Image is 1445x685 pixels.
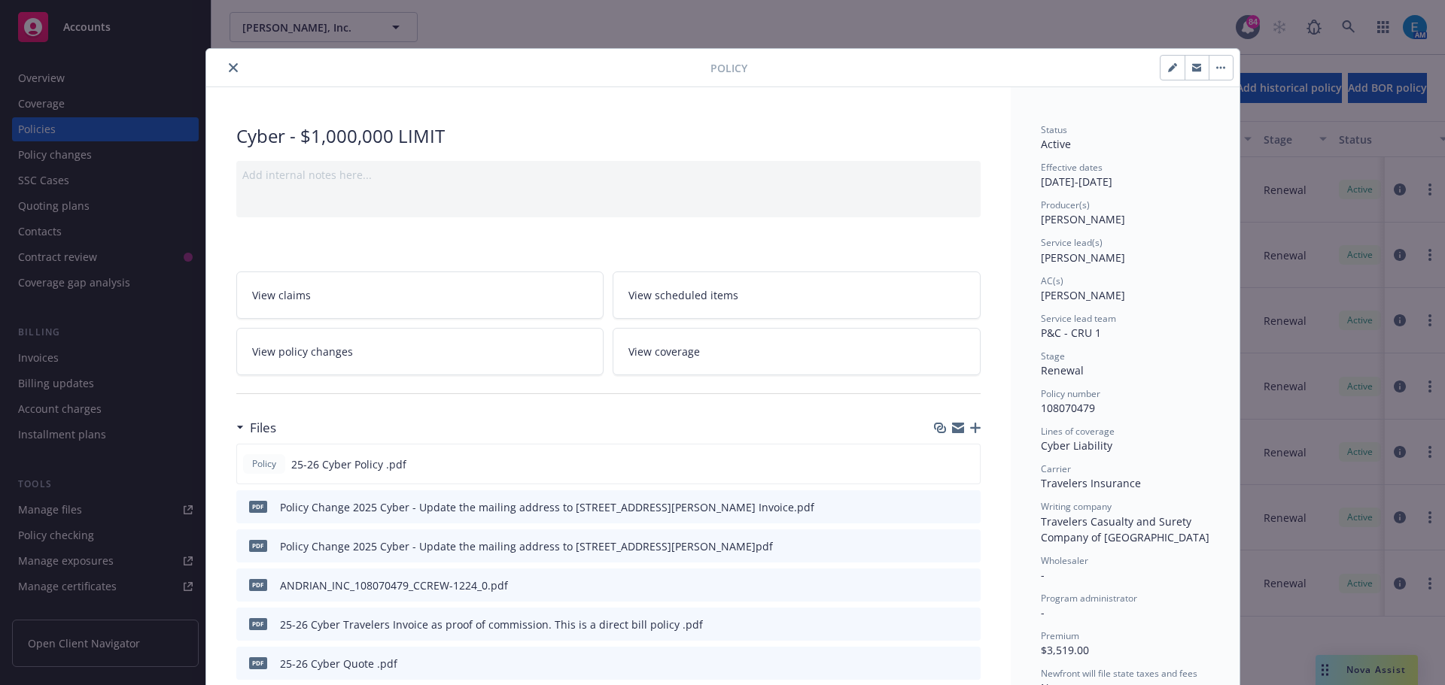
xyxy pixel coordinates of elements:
[1041,667,1197,680] span: Newfront will file state taxes and fees
[937,577,949,593] button: download file
[236,123,981,149] div: Cyber - $1,000,000 LIMIT
[1041,643,1089,657] span: $3,519.00
[1041,312,1116,325] span: Service lead team
[1041,274,1063,287] span: AC(s)
[1041,568,1045,582] span: -
[937,656,949,671] button: download file
[280,538,773,554] div: Policy Change 2025 Cyber - Update the mailing address to [STREET_ADDRESS][PERSON_NAME]pdf
[961,538,975,554] button: preview file
[280,499,814,515] div: Policy Change 2025 Cyber - Update the mailing address to [STREET_ADDRESS][PERSON_NAME] Invoice.pdf
[1041,350,1065,362] span: Stage
[613,271,981,319] a: View scheduled items
[236,418,276,438] div: Files
[937,617,949,632] button: download file
[1041,462,1071,475] span: Carrier
[249,501,267,512] span: pdf
[252,287,311,303] span: View claims
[1041,161,1209,189] div: [DATE] - [DATE]
[236,328,604,375] a: View policy changes
[249,618,267,629] span: pdf
[249,579,267,590] span: pdf
[961,617,975,632] button: preview file
[961,499,975,515] button: preview file
[937,499,949,515] button: download file
[249,657,267,668] span: pdf
[249,457,279,471] span: Policy
[1041,554,1088,567] span: Wholesaler
[1041,605,1045,620] span: -
[1041,592,1137,605] span: Program administrator
[961,656,975,671] button: preview file
[1041,199,1090,211] span: Producer(s)
[280,656,397,671] div: 25-26 Cyber Quote .pdf
[1041,161,1103,174] span: Effective dates
[628,344,700,359] span: View coverage
[1041,425,1115,438] span: Lines of coverage
[1041,401,1095,415] span: 108070479
[242,167,975,183] div: Add internal notes here...
[1041,288,1125,302] span: [PERSON_NAME]
[1041,137,1071,151] span: Active
[1041,363,1084,377] span: Renewal
[1041,236,1103,249] span: Service lead(s)
[613,328,981,375] a: View coverage
[280,577,508,593] div: ANDRIAN_INC_108070479_CCREW-1224_0.pdf
[936,456,948,472] button: download file
[1041,250,1125,265] span: [PERSON_NAME]
[1041,212,1125,226] span: [PERSON_NAME]
[961,577,975,593] button: preview file
[960,456,974,472] button: preview file
[1041,629,1079,642] span: Premium
[236,271,604,319] a: View claims
[1041,438,1209,453] div: Cyber Liability
[1041,500,1112,513] span: Writing company
[249,540,267,551] span: pdf
[1041,123,1067,136] span: Status
[280,617,703,632] div: 25-26 Cyber Travelers Invoice as proof of commission. This is a direct bill policy .pdf
[1041,387,1100,400] span: Policy number
[1041,476,1141,490] span: Travelers Insurance
[710,60,747,76] span: Policy
[628,287,738,303] span: View scheduled items
[1041,514,1209,544] span: Travelers Casualty and Surety Company of [GEOGRAPHIC_DATA]
[250,418,276,438] h3: Files
[1041,326,1101,340] span: P&C - CRU 1
[224,59,242,77] button: close
[252,344,353,359] span: View policy changes
[291,456,406,472] span: 25-26 Cyber Policy .pdf
[937,538,949,554] button: download file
